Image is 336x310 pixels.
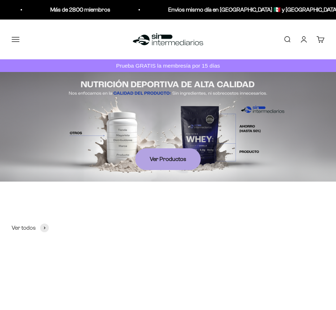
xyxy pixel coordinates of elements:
[135,148,201,170] a: Ver Productos
[12,223,49,233] a: Ver todos
[12,223,36,233] span: Ver todos
[114,61,222,70] p: Prueba GRATIS la membresía por 15 días
[49,5,109,14] p: Más de 2800 miembros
